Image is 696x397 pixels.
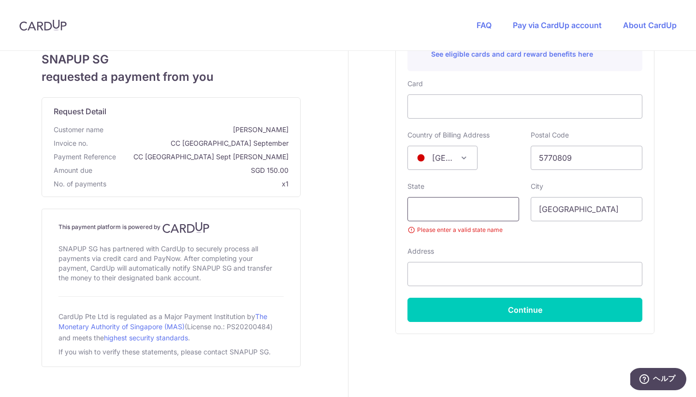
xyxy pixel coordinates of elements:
span: Invoice no. [54,138,88,148]
small: Please enter a valid state name [407,225,519,235]
span: SGD 150.00 [96,166,289,175]
span: SNAPUP SG [42,51,301,68]
div: SNAPUP SG has partnered with CardUp to securely process all payments via credit card and PayNow. ... [58,242,284,285]
span: requested a payment from you [42,68,301,86]
a: Pay via CardUp account [513,20,602,30]
span: translation missing: en.request_detail [54,107,106,116]
label: City [531,182,543,191]
span: Japan [407,146,478,170]
img: CardUp [162,222,210,233]
span: Customer name [54,125,103,135]
span: [PERSON_NAME] [107,125,289,135]
span: No. of payments [54,179,106,189]
div: If you wish to verify these statements, please contact SNAPUP SG. [58,345,273,359]
img: CardUp [19,19,67,31]
a: About CardUp [623,20,677,30]
span: Japan [408,146,477,169]
label: Card [407,79,423,89]
label: Postal Code [531,130,569,140]
h4: This payment platform is powered by [58,222,284,233]
span: x1 [282,180,289,188]
a: highest security standards [104,334,188,342]
label: State [407,182,424,191]
label: Country of Billing Address [407,130,490,140]
span: CC [GEOGRAPHIC_DATA] Sept [PERSON_NAME] [120,152,289,162]
span: CC [GEOGRAPHIC_DATA] September [92,138,289,148]
span: Amount due [54,166,92,175]
label: Address [407,246,434,256]
iframe: Secure card payment input frame [416,101,634,112]
button: Continue [407,298,642,322]
span: translation missing: en.payment_reference [54,153,116,161]
div: CardUp Pte Ltd is regulated as a Major Payment Institution by (License no.: PS20200484) and meets... [58,308,284,345]
iframe: ウィジェットを開いて詳しい情報を確認できます [630,368,686,392]
input: Example 123456 [531,146,642,170]
a: FAQ [477,20,492,30]
a: See eligible cards and card reward benefits here [431,50,593,58]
